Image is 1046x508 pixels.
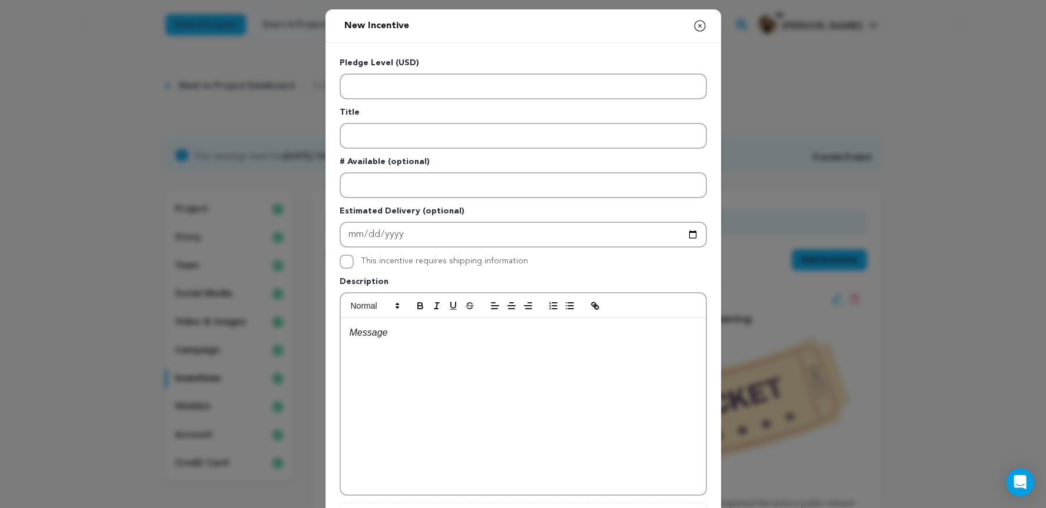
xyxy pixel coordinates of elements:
[361,257,528,265] label: This incentive requires shipping information
[340,222,707,248] input: Enter Estimated Delivery
[340,172,707,198] input: Enter number available
[340,156,707,172] p: # Available (optional)
[340,14,414,38] h2: New Incentive
[340,276,707,292] p: Description
[1006,468,1034,496] div: Open Intercom Messenger
[340,57,707,73] p: Pledge Level (USD)
[340,106,707,123] p: Title
[340,123,707,149] input: Enter title
[340,205,707,222] p: Estimated Delivery (optional)
[340,73,707,99] input: Enter level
